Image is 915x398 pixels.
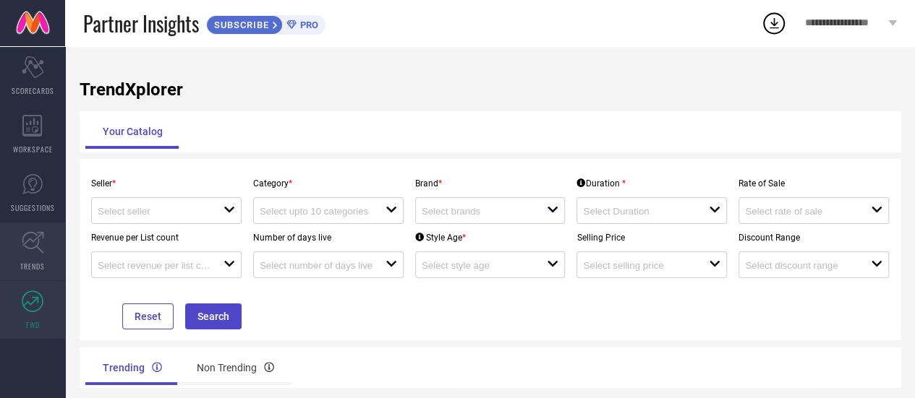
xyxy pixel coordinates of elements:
div: Style Age [415,233,466,243]
p: Category [253,178,404,189]
span: TRENDS [20,261,45,272]
span: SCORECARDS [12,85,54,96]
span: PRO [297,20,318,30]
p: Brand [415,178,566,189]
p: Selling Price [576,233,727,243]
div: Your Catalog [85,114,180,149]
input: Select seller [98,206,210,217]
input: Select selling price [583,260,696,271]
input: Select upto 10 categories [260,206,373,217]
input: Select discount range [745,260,858,271]
a: SUBSCRIBEPRO [206,12,325,35]
input: Select style age [422,260,535,271]
h1: TrendXplorer [80,79,901,100]
p: Discount Range [739,233,889,243]
button: Reset [122,303,174,329]
input: Select revenue per list count [98,260,210,271]
span: FWD [26,319,40,330]
div: Open download list [761,10,787,36]
div: Non Trending [179,350,291,385]
span: Partner Insights [83,9,199,38]
p: Revenue per List count [91,233,242,243]
p: Seller [91,178,242,189]
div: Duration [576,178,625,189]
input: Select brands [422,206,535,217]
input: Select rate of sale [745,206,858,217]
p: Number of days live [253,233,404,243]
span: SUBSCRIBE [207,20,273,30]
input: Select number of days live [260,260,373,271]
input: Select Duration [583,206,696,217]
span: WORKSPACE [13,144,53,155]
div: Trending [85,350,179,385]
button: Search [185,303,242,329]
span: SUGGESTIONS [11,202,55,213]
p: Rate of Sale [739,178,889,189]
